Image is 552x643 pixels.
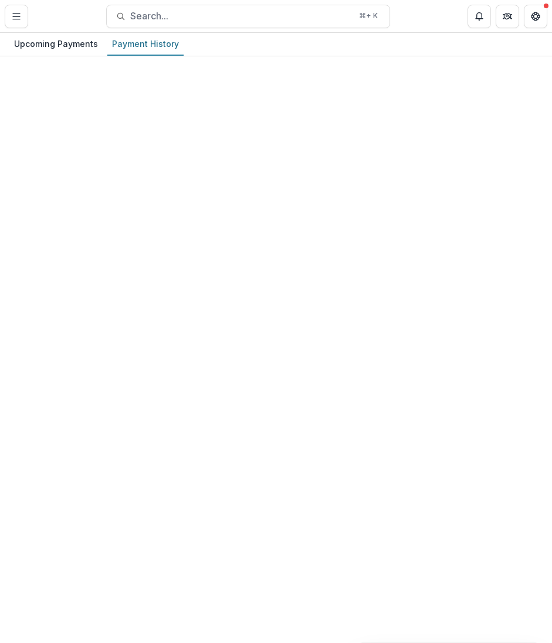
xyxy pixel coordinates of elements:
span: Search... [130,11,352,22]
div: ⌘ + K [357,9,380,22]
button: Get Help [524,5,547,28]
button: Notifications [468,5,491,28]
button: Search... [106,5,390,28]
div: Upcoming Payments [9,35,103,52]
a: Payment History [107,33,184,56]
a: Upcoming Payments [9,33,103,56]
button: Toggle Menu [5,5,28,28]
div: Payment History [107,35,184,52]
button: Partners [496,5,519,28]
